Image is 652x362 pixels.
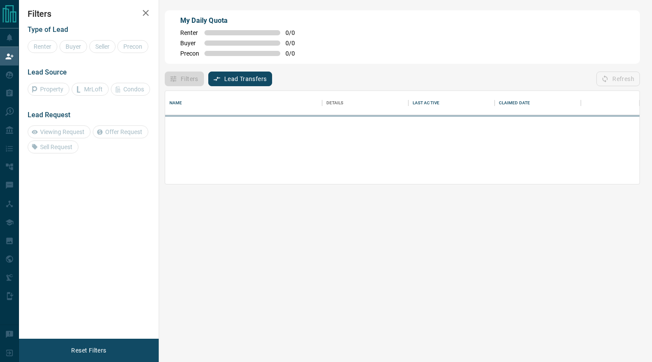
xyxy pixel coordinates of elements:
[180,29,199,36] span: Renter
[28,9,150,19] h2: Filters
[495,91,581,115] div: Claimed Date
[285,29,304,36] span: 0 / 0
[180,40,199,47] span: Buyer
[499,91,530,115] div: Claimed Date
[322,91,408,115] div: Details
[408,91,495,115] div: Last Active
[180,50,199,57] span: Precon
[165,91,322,115] div: Name
[208,72,273,86] button: Lead Transfers
[326,91,344,115] div: Details
[66,343,112,358] button: Reset Filters
[169,91,182,115] div: Name
[28,111,70,119] span: Lead Request
[180,16,304,26] p: My Daily Quota
[413,91,439,115] div: Last Active
[285,40,304,47] span: 0 / 0
[285,50,304,57] span: 0 / 0
[28,25,68,34] span: Type of Lead
[28,68,67,76] span: Lead Source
